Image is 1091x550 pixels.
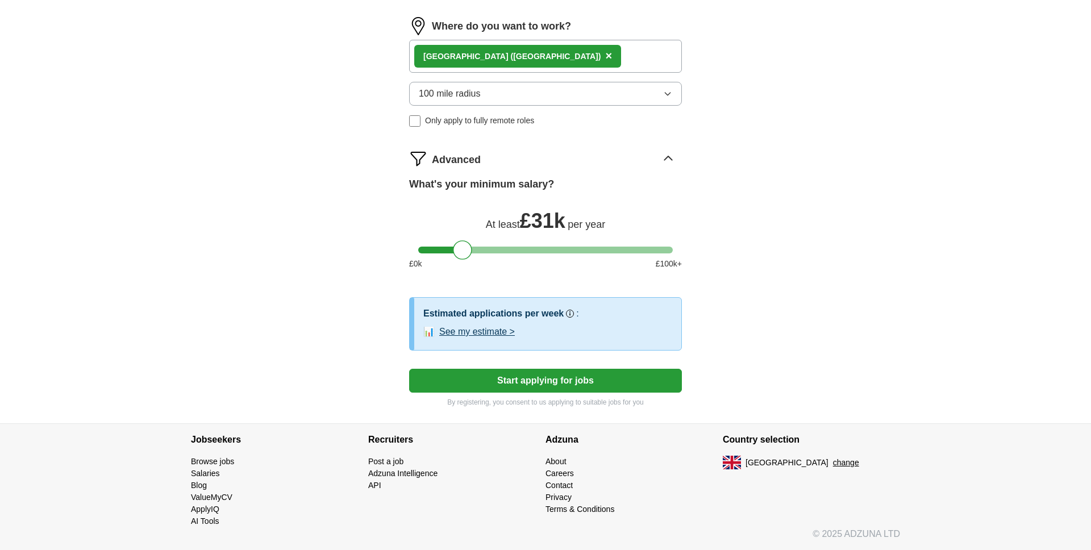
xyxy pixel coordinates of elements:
[191,516,219,526] a: AI Tools
[419,87,481,101] span: 100 mile radius
[746,457,828,469] span: [GEOGRAPHIC_DATA]
[545,493,572,502] a: Privacy
[409,258,422,270] span: £ 0 k
[368,469,438,478] a: Adzuna Intelligence
[605,48,612,65] button: ×
[368,481,381,490] a: API
[191,469,220,478] a: Salaries
[191,481,207,490] a: Blog
[409,115,420,127] input: Only apply to fully remote roles
[723,456,741,469] img: UK flag
[191,457,234,466] a: Browse jobs
[423,307,564,320] h3: Estimated applications per week
[409,17,427,35] img: location.png
[432,19,571,34] label: Where do you want to work?
[545,481,573,490] a: Contact
[432,152,481,168] span: Advanced
[545,469,574,478] a: Careers
[182,527,909,550] div: © 2025 ADZUNA LTD
[656,258,682,270] span: £ 100 k+
[545,505,614,514] a: Terms & Conditions
[409,82,682,106] button: 100 mile radius
[191,493,232,502] a: ValueMyCV
[605,49,612,62] span: ×
[486,219,520,230] span: At least
[723,424,900,456] h4: Country selection
[409,369,682,393] button: Start applying for jobs
[425,115,534,127] span: Only apply to fully remote roles
[409,149,427,168] img: filter
[833,457,859,469] button: change
[409,397,682,407] p: By registering, you consent to us applying to suitable jobs for you
[545,457,567,466] a: About
[568,219,605,230] span: per year
[423,52,509,61] strong: [GEOGRAPHIC_DATA]
[423,325,435,339] span: 📊
[409,177,554,192] label: What's your minimum salary?
[576,307,578,320] h3: :
[368,457,403,466] a: Post a job
[191,505,219,514] a: ApplyIQ
[439,325,515,339] button: See my estimate >
[510,52,601,61] span: ([GEOGRAPHIC_DATA])
[520,209,565,232] span: £ 31k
